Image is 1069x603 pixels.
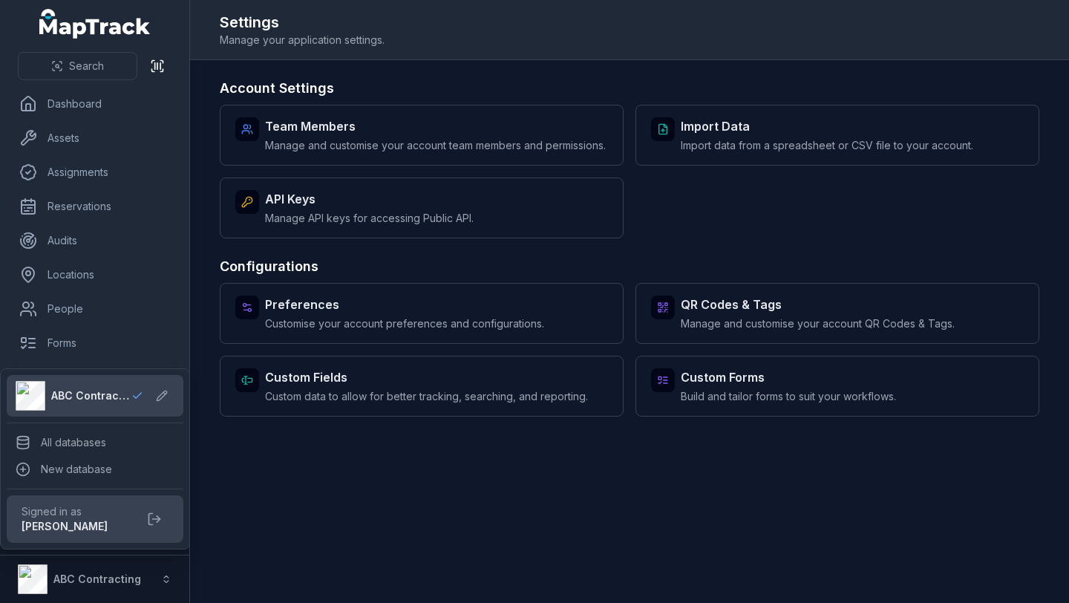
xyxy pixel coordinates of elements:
div: All databases [7,429,183,456]
strong: [PERSON_NAME] [22,520,108,532]
div: New database [7,456,183,483]
span: ABC Contracting [51,388,131,403]
strong: ABC Contracting [53,573,141,585]
span: Signed in as [22,504,134,519]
